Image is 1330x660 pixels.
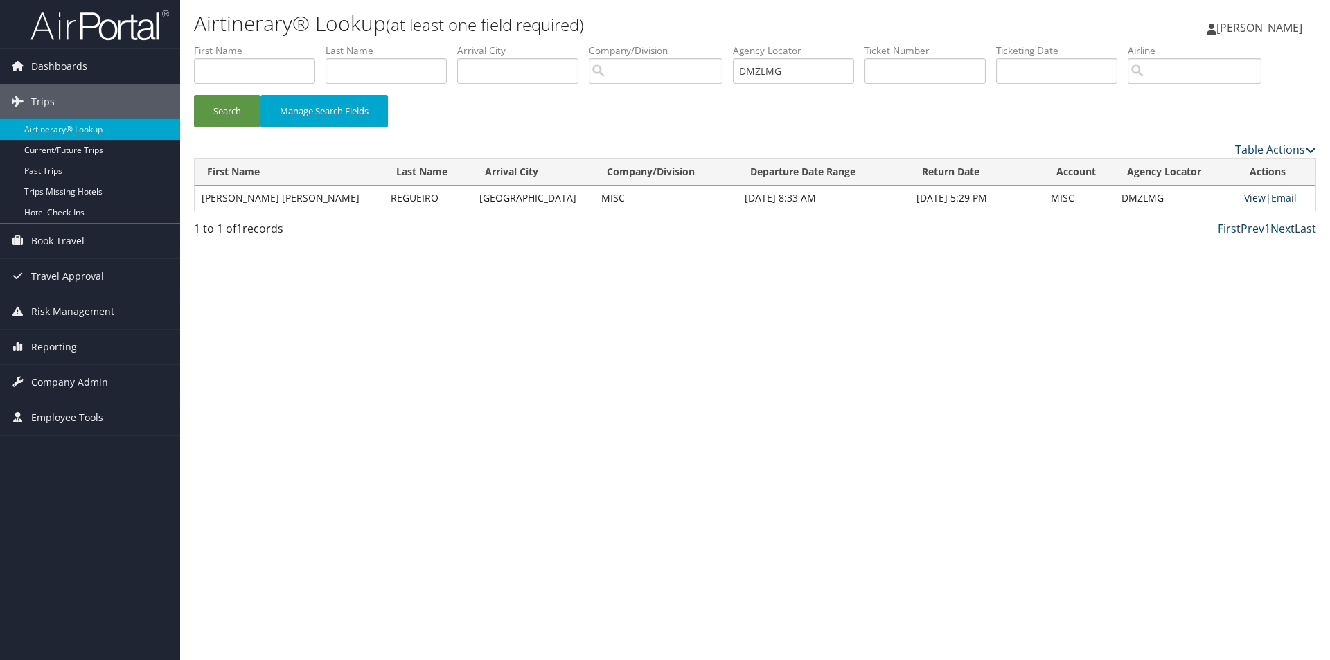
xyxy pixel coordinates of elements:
td: [DATE] 5:29 PM [910,186,1044,211]
span: Travel Approval [31,259,104,294]
button: Search [194,95,260,127]
span: Employee Tools [31,400,103,435]
th: Arrival City: activate to sort column ascending [472,159,594,186]
th: First Name: activate to sort column ascending [195,159,384,186]
a: Table Actions [1235,142,1316,157]
label: Ticketing Date [996,44,1128,57]
span: Company Admin [31,365,108,400]
a: View [1244,191,1266,204]
td: [GEOGRAPHIC_DATA] [472,186,594,211]
th: Agency Locator: activate to sort column ascending [1115,159,1236,186]
a: Prev [1241,221,1264,236]
span: Reporting [31,330,77,364]
label: Company/Division [589,44,733,57]
span: Trips [31,84,55,119]
td: [DATE] 8:33 AM [738,186,910,211]
th: Actions [1237,159,1315,186]
td: | [1237,186,1315,211]
a: 1 [1264,221,1270,236]
label: Agency Locator [733,44,864,57]
small: (at least one field required) [386,13,584,36]
label: First Name [194,44,326,57]
td: MISC [1044,186,1115,211]
td: DMZLMG [1115,186,1236,211]
h1: Airtinerary® Lookup [194,9,942,38]
label: Airline [1128,44,1272,57]
img: airportal-logo.png [30,9,169,42]
a: [PERSON_NAME] [1207,7,1316,48]
th: Account: activate to sort column ascending [1044,159,1115,186]
td: [PERSON_NAME] [PERSON_NAME] [195,186,384,211]
span: Book Travel [31,224,85,258]
a: Email [1271,191,1297,204]
th: Company/Division [594,159,738,186]
th: Last Name: activate to sort column ascending [384,159,472,186]
a: Next [1270,221,1295,236]
span: 1 [236,221,242,236]
a: Last [1295,221,1316,236]
a: First [1218,221,1241,236]
label: Arrival City [457,44,589,57]
th: Return Date: activate to sort column ascending [910,159,1044,186]
span: Dashboards [31,49,87,84]
div: 1 to 1 of records [194,220,459,244]
span: [PERSON_NAME] [1216,20,1302,35]
span: Risk Management [31,294,114,329]
td: REGUEIRO [384,186,472,211]
th: Departure Date Range: activate to sort column ascending [738,159,910,186]
td: MISC [594,186,738,211]
button: Manage Search Fields [260,95,388,127]
label: Ticket Number [864,44,996,57]
label: Last Name [326,44,457,57]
